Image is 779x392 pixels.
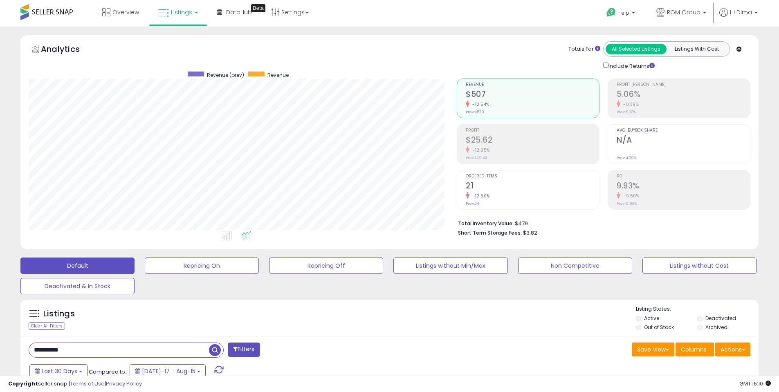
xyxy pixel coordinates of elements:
[112,8,139,16] span: Overview
[644,324,674,331] label: Out of Stock
[730,8,752,16] span: Hi Dima
[142,367,195,375] span: [DATE]-17 - Aug-15
[606,7,616,18] i: Get Help
[267,72,289,78] span: Revenue
[43,308,75,320] h5: Listings
[666,44,727,54] button: Listings With Cost
[466,128,599,133] span: Profit
[466,83,599,87] span: Revenue
[171,8,192,16] span: Listings
[226,8,252,16] span: DataHub
[20,258,135,274] button: Default
[458,218,744,228] li: $479
[719,8,758,27] a: Hi Dima
[617,90,750,101] h2: 5.06%
[705,324,727,331] label: Archived
[681,345,707,354] span: Columns
[617,135,750,146] h2: N/A
[106,380,142,388] a: Privacy Policy
[41,43,96,57] h5: Analytics
[469,101,489,108] small: -12.54%
[618,9,629,16] span: Help
[70,380,105,388] a: Terms of Use
[644,315,659,322] label: Active
[251,4,265,12] div: Tooltip anchor
[636,305,759,313] p: Listing States:
[600,1,643,27] a: Help
[606,44,667,54] button: All Selected Listings
[42,367,77,375] span: Last 30 Days
[568,45,600,53] div: Totals For
[228,343,260,357] button: Filters
[705,315,736,322] label: Deactivated
[715,343,750,356] button: Actions
[8,380,142,388] div: seller snap | |
[393,258,507,274] button: Listings without Min/Max
[145,258,259,274] button: Repricing On
[269,258,383,274] button: Repricing Off
[518,258,632,274] button: Non Competitive
[617,128,750,133] span: Avg. Buybox Share
[466,110,484,114] small: Prev: $579
[29,322,65,330] div: Clear All Filters
[667,8,700,16] span: RGM Group
[29,364,88,378] button: Last 30 Days
[523,229,537,237] span: $3.82
[597,61,665,70] div: Include Returns
[466,135,599,146] h2: $25.62
[8,380,38,388] strong: Copyright
[469,193,490,199] small: -12.50%
[466,155,487,160] small: Prev: $29.43
[466,90,599,101] h2: $507
[617,110,636,114] small: Prev: 5.08%
[20,278,135,294] button: Deactivated & In Stock
[466,201,479,206] small: Prev: 24
[632,343,674,356] button: Save View
[617,201,637,206] small: Prev: 9.98%
[617,155,636,160] small: Prev: 4.00%
[458,220,514,227] b: Total Inventory Value:
[130,364,206,378] button: [DATE]-17 - Aug-15
[739,380,771,388] span: 2025-09-16 16:10 GMT
[617,83,750,87] span: Profit [PERSON_NAME]
[466,174,599,179] span: Ordered Items
[620,193,639,199] small: -0.50%
[458,229,522,236] b: Short Term Storage Fees:
[469,147,490,153] small: -12.95%
[617,181,750,192] h2: 9.93%
[207,72,244,78] span: Revenue (prev)
[676,343,714,356] button: Columns
[642,258,757,274] button: Listings without Cost
[617,174,750,179] span: ROI
[620,101,639,108] small: -0.39%
[89,368,126,376] span: Compared to:
[466,181,599,192] h2: 21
